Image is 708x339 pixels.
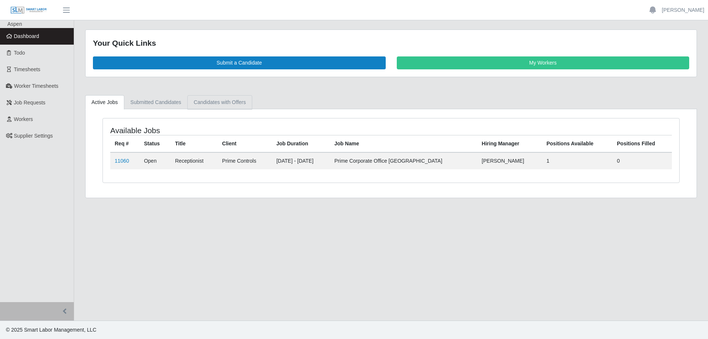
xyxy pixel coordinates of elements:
[218,152,272,169] td: Prime Controls
[124,95,188,110] a: Submitted Candidates
[477,135,542,152] th: Hiring Manager
[218,135,272,152] th: Client
[14,133,53,139] span: Supplier Settings
[110,126,338,135] h4: Available Jobs
[93,37,689,49] div: Your Quick Links
[139,152,170,169] td: Open
[14,50,25,56] span: Todo
[662,6,704,14] a: [PERSON_NAME]
[6,327,96,333] span: © 2025 Smart Labor Management, LLC
[612,135,672,152] th: Positions Filled
[110,135,139,152] th: Req #
[14,116,33,122] span: Workers
[397,56,690,69] a: My Workers
[14,100,46,105] span: Job Requests
[7,21,22,27] span: Aspen
[330,152,478,169] td: Prime Corporate Office [GEOGRAPHIC_DATA]
[85,95,124,110] a: Active Jobs
[330,135,478,152] th: Job Name
[187,95,252,110] a: Candidates with Offers
[542,152,612,169] td: 1
[477,152,542,169] td: [PERSON_NAME]
[14,83,58,89] span: Worker Timesheets
[14,33,39,39] span: Dashboard
[93,56,386,69] a: Submit a Candidate
[115,158,129,164] a: 11060
[171,135,218,152] th: Title
[171,152,218,169] td: Receptionist
[139,135,170,152] th: Status
[612,152,672,169] td: 0
[14,66,41,72] span: Timesheets
[272,152,330,169] td: [DATE] - [DATE]
[10,6,47,14] img: SLM Logo
[272,135,330,152] th: Job Duration
[542,135,612,152] th: Positions Available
